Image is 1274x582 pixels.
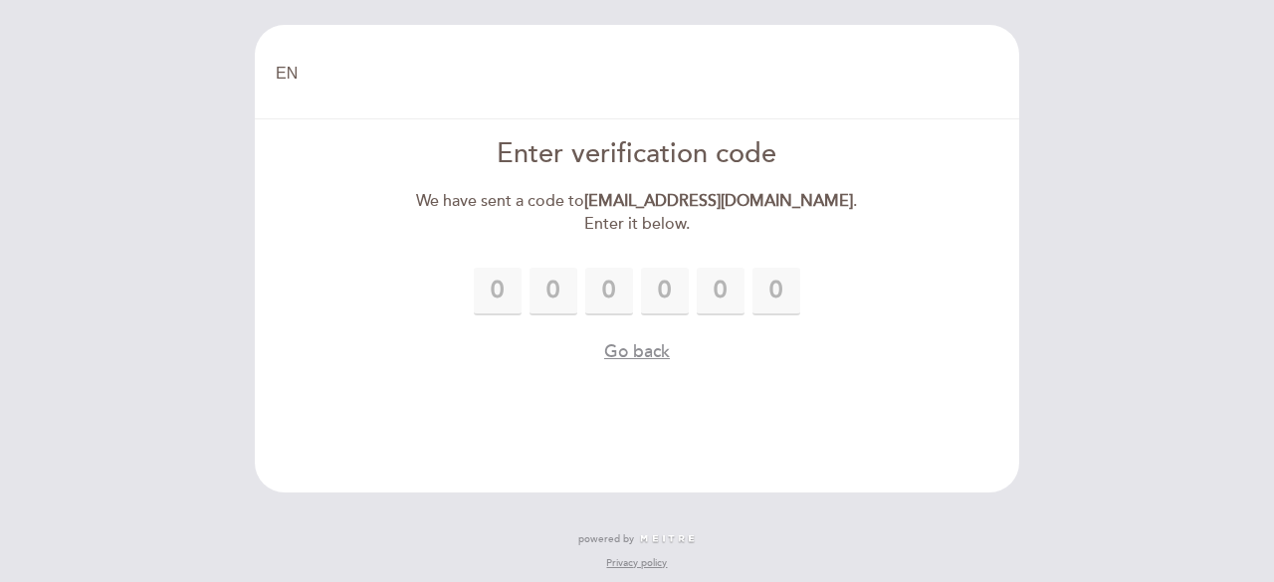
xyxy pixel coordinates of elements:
div: We have sent a code to . Enter it below. [409,190,866,236]
input: 0 [697,268,744,315]
input: 0 [474,268,522,315]
a: powered by [578,532,696,546]
input: 0 [530,268,577,315]
input: 0 [752,268,800,315]
input: 0 [641,268,689,315]
div: Enter verification code [409,135,866,174]
strong: [EMAIL_ADDRESS][DOMAIN_NAME] [584,191,853,211]
a: Privacy policy [606,556,667,570]
input: 0 [585,268,633,315]
button: Go back [604,339,670,364]
span: powered by [578,532,634,546]
img: MEITRE [639,534,696,544]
